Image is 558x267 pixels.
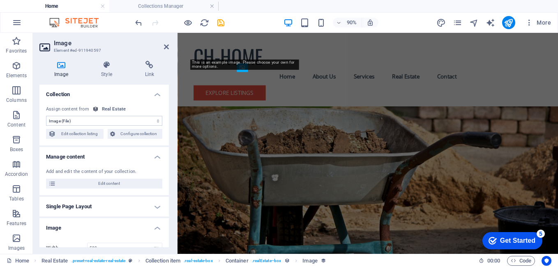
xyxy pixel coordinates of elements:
p: Accordion [5,171,28,177]
p: Columns [6,97,27,104]
div: Get Started 5 items remaining, 0% complete [5,4,65,21]
p: Content [7,122,25,128]
i: Navigator [469,18,479,28]
span: Edit content [58,179,160,189]
h4: Collection [39,85,169,99]
span: Code [511,256,531,266]
button: design [436,18,446,28]
i: Design (Ctrl+Alt+Y) [436,18,446,28]
p: Elements [6,72,27,79]
h6: Session time [479,256,500,266]
button: Edit collection listing [46,129,104,139]
button: Usercentrics [542,256,551,266]
i: Reload page [200,18,209,28]
button: pages [453,18,463,28]
div: 5 [59,2,67,10]
button: undo [134,18,143,28]
span: 00 00 [487,256,500,266]
span: . preset-real-estate-real-estate [71,256,126,266]
span: Click to select. Double-click to edit [226,256,249,266]
button: publish [502,16,515,29]
button: Configure collection [108,129,163,139]
button: Edit content [46,179,162,189]
img: Editor Logo [47,18,109,28]
i: Pages (Ctrl+Alt+S) [453,18,462,28]
h4: Collections Manager [109,2,219,11]
p: Images [8,245,25,251]
a: Click to cancel selection. Double-click to open Pages [7,256,29,266]
h4: Image [39,218,169,233]
button: text_generator [486,18,496,28]
button: reload [199,18,209,28]
h3: Element #ed-911940597 [54,47,152,54]
nav: breadcrumb [42,256,326,266]
i: Publish [504,18,513,28]
h4: Manage content [39,147,169,162]
p: Features [7,220,26,227]
span: : [493,258,494,264]
span: . real-estate-box [184,256,213,266]
h4: Link [130,61,169,78]
button: navigator [469,18,479,28]
button: save [216,18,226,28]
button: Click here to leave preview mode and continue editing [183,18,193,28]
div: Get Started [22,9,58,16]
i: This element is a customizable preset [129,258,132,263]
span: . realEstate--box [252,256,281,266]
h4: Image [39,61,86,78]
p: Favorites [6,48,27,54]
span: Edit collection listing [58,129,101,139]
span: Click to select. Double-click to edit [145,256,180,266]
span: Click to select. Double-click to edit [302,256,317,266]
div: Real Estate [102,106,126,113]
p: Boxes [10,146,23,153]
i: On resize automatically adjust zoom level to fit chosen device. [367,19,374,26]
h6: 90% [345,18,358,28]
h4: Single Page Layout [39,197,169,216]
p: Tables [9,196,24,202]
i: Undo: Assign collection content (Ctrl+Z) [134,18,143,28]
button: 90% [333,18,362,28]
button: Code [507,256,535,266]
div: Assign content from [46,106,89,113]
i: Save (Ctrl+S) [216,18,226,28]
h2: Image [54,39,169,47]
span: Click to select. Double-click to edit [42,256,68,266]
i: This element can be bound to a collection field [284,258,290,263]
i: AI Writer [486,18,495,28]
span: Configure collection [118,129,160,139]
i: This element is bound to a collection [321,258,326,263]
span: More [525,18,551,27]
h4: Style [86,61,130,78]
button: More [522,16,554,29]
label: Width [46,246,87,250]
div: Add and edit the content of your collection. [46,168,162,175]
